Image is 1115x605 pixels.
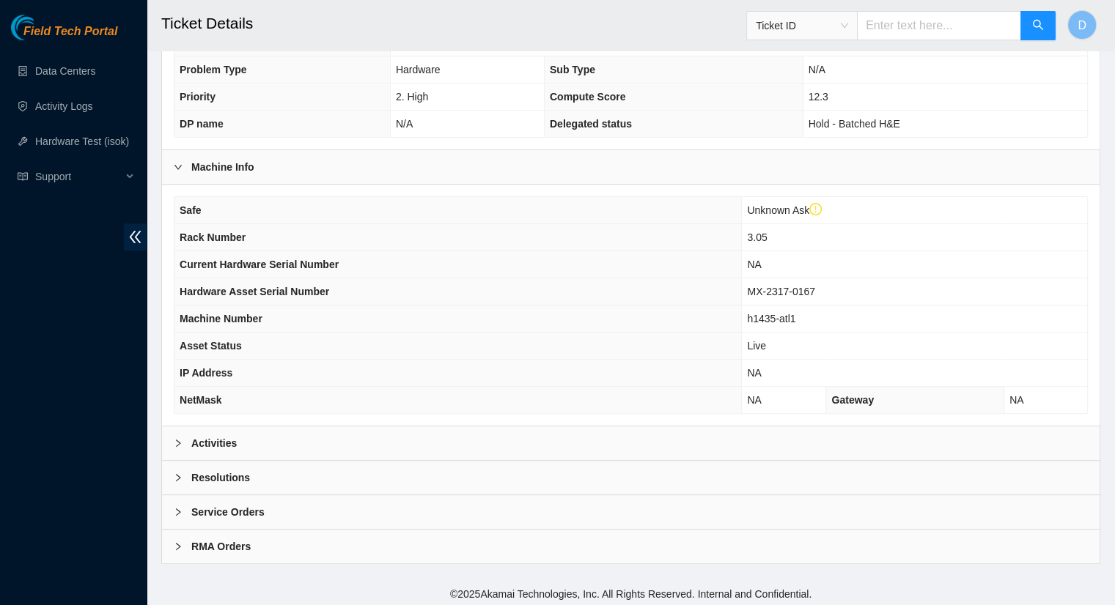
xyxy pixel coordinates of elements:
[396,91,428,103] span: 2. High
[747,231,767,243] span: 3.05
[174,508,183,516] span: right
[180,204,202,216] span: Safe
[396,64,441,75] span: Hardware
[23,25,117,39] span: Field Tech Portal
[747,340,766,352] span: Live
[11,26,117,45] a: Akamai TechnologiesField Tech Portal
[180,367,232,379] span: IP Address
[191,435,237,451] b: Activities
[191,504,265,520] b: Service Orders
[857,11,1021,40] input: Enter text here...
[180,64,247,75] span: Problem Type
[162,150,1100,184] div: Machine Info
[11,15,74,40] img: Akamai Technologies
[180,259,339,270] span: Current Hardware Serial Number
[756,15,848,37] span: Ticket ID
[1009,394,1023,406] span: NA
[174,163,183,171] span: right
[18,171,28,182] span: read
[1067,10,1097,40] button: D
[35,65,95,77] a: Data Centers
[180,231,246,243] span: Rack Number
[180,91,216,103] span: Priority
[35,100,93,112] a: Activity Logs
[191,469,250,486] b: Resolutions
[747,204,822,216] span: Unknown Ask
[747,394,761,406] span: NA
[831,394,874,406] span: Gateway
[180,118,224,130] span: DP name
[174,473,183,482] span: right
[35,136,129,147] a: Hardware Test (isok)
[174,439,183,448] span: right
[809,118,900,130] span: Hold - Batched H&E
[162,461,1100,494] div: Resolutions
[162,530,1100,563] div: RMA Orders
[180,340,242,352] span: Asset Status
[180,394,222,406] span: NetMask
[1078,16,1086,34] span: D
[191,538,251,554] b: RMA Orders
[1032,19,1044,33] span: search
[809,64,825,75] span: N/A
[747,367,761,379] span: NA
[124,223,147,250] span: double-left
[162,495,1100,529] div: Service Orders
[162,426,1100,460] div: Activities
[550,118,632,130] span: Delegated status
[396,118,413,130] span: N/A
[747,313,795,324] span: h1435-atl1
[191,159,254,175] b: Machine Info
[747,286,815,297] span: MX-2317-0167
[35,162,122,191] span: Support
[174,542,183,551] span: right
[550,64,595,75] span: Sub Type
[1020,11,1056,40] button: search
[180,313,262,324] span: Machine Number
[809,203,823,216] span: exclamation-circle
[809,91,828,103] span: 12.3
[180,286,329,297] span: Hardware Asset Serial Number
[550,91,625,103] span: Compute Score
[747,259,761,270] span: NA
